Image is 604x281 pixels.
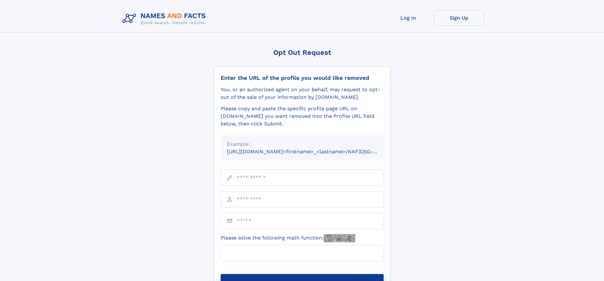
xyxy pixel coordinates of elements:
[221,74,384,81] div: Enter the URL of the profile you would like removed
[214,48,390,56] div: Opt Out Request
[227,140,377,148] div: Example:
[221,105,384,128] div: Please copy and paste the specific profile page URL on [DOMAIN_NAME] you want removed into the Pr...
[120,10,211,27] img: Logo Names and Facts
[221,234,355,242] label: Please solve the following math function:
[221,86,384,101] div: You, or an authorized agent on your behalf, may request to opt-out of the sale of your informatio...
[383,10,434,26] a: Log In
[434,10,484,26] a: Sign Up
[227,149,396,155] small: [URL][DOMAIN_NAME]<firstname>_<lastname>/NAF325G-xxxxxxxx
